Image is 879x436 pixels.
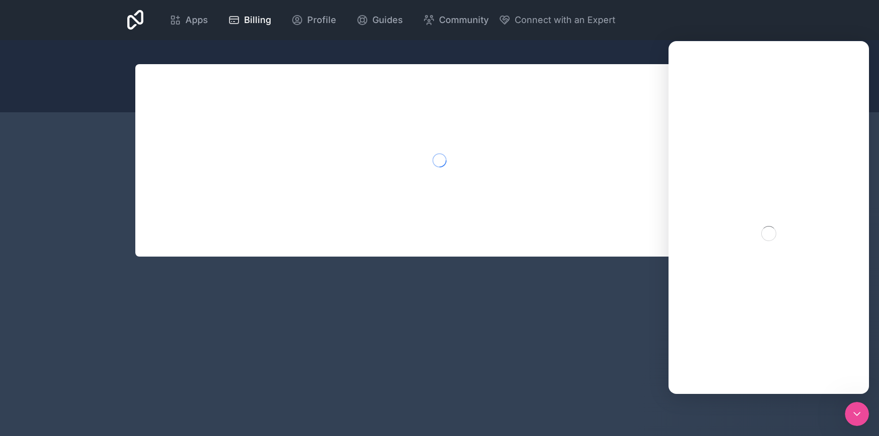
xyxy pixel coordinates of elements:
[845,402,869,426] iframe: Intercom live chat
[499,13,615,27] button: Connect with an Expert
[439,13,489,27] span: Community
[669,41,869,394] iframe: Intercom live chat
[283,9,344,31] a: Profile
[415,9,497,31] a: Community
[372,13,403,27] span: Guides
[220,9,279,31] a: Billing
[307,13,336,27] span: Profile
[244,13,271,27] span: Billing
[348,9,411,31] a: Guides
[161,9,216,31] a: Apps
[185,13,208,27] span: Apps
[515,13,615,27] span: Connect with an Expert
